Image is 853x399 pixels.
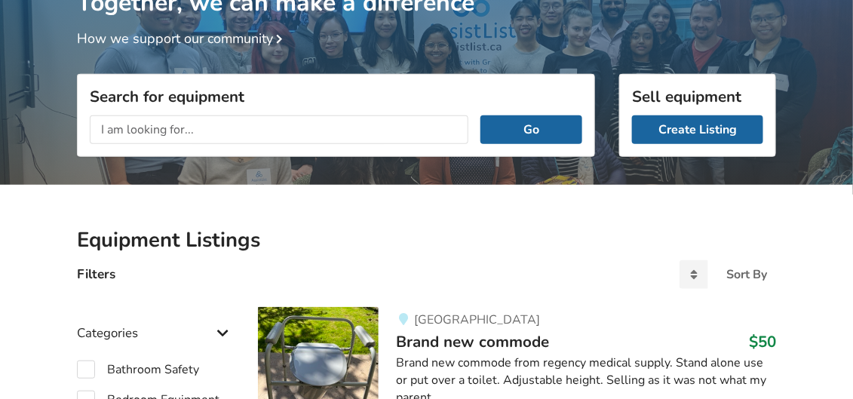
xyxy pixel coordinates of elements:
[77,265,115,283] h4: Filters
[77,295,234,348] div: Categories
[632,87,763,106] h3: Sell equipment
[77,29,288,48] a: How we support our community
[749,332,776,351] h3: $50
[480,115,582,144] button: Go
[397,331,550,352] span: Brand new commode
[90,87,582,106] h3: Search for equipment
[77,361,199,379] label: Bathroom Safety
[726,269,767,281] div: Sort By
[90,115,468,144] input: I am looking for...
[632,115,763,144] a: Create Listing
[414,312,540,328] span: [GEOGRAPHIC_DATA]
[77,227,776,253] h2: Equipment Listings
